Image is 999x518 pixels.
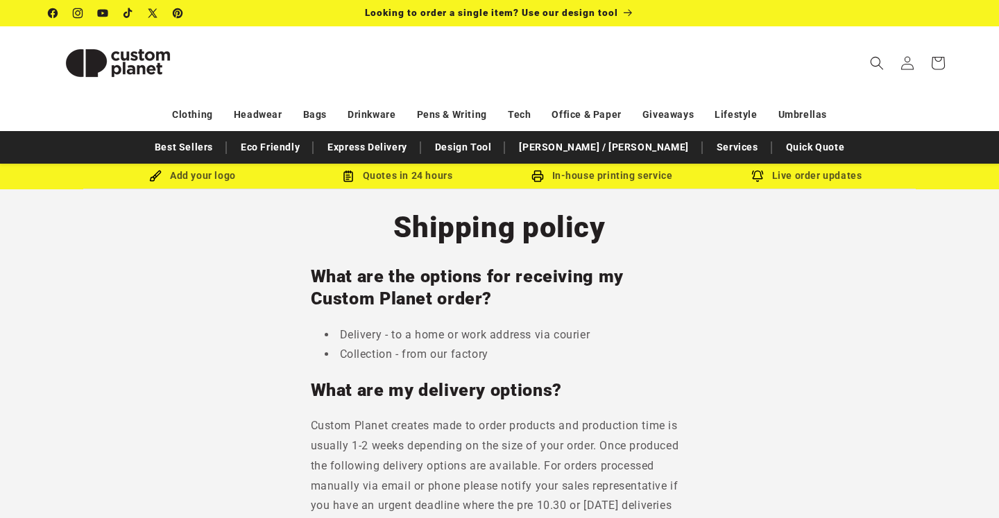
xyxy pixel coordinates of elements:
summary: Search [862,48,892,78]
a: Headwear [234,103,282,127]
a: [PERSON_NAME] / [PERSON_NAME] [512,135,695,159]
a: Custom Planet [44,26,193,99]
a: Design Tool [428,135,499,159]
a: Express Delivery [321,135,414,159]
img: In-house printing [531,170,544,182]
a: Office & Paper [552,103,621,127]
img: Order Updates Icon [342,170,355,182]
li: Collection - from our factory [325,345,689,365]
div: Add your logo [90,167,295,184]
a: Umbrellas [778,103,827,127]
div: Quotes in 24 hours [295,167,499,184]
a: Best Sellers [148,135,220,159]
a: Pens & Writing [417,103,487,127]
h2: What are my delivery options? [311,379,689,402]
a: Giveaways [642,103,694,127]
a: Eco Friendly [234,135,307,159]
img: Brush Icon [149,170,162,182]
a: Tech [508,103,531,127]
h1: Shipping policy [311,209,689,246]
a: Bags [303,103,327,127]
a: Quick Quote [779,135,852,159]
img: Order updates [751,170,764,182]
li: Delivery - to a home or work address via courier [325,325,689,345]
a: Clothing [172,103,213,127]
a: Lifestyle [715,103,757,127]
img: Custom Planet [49,32,187,94]
span: Looking to order a single item? Use our design tool [365,7,618,18]
h2: What are the options for receiving my Custom Planet order? [311,266,689,311]
div: Live order updates [704,167,909,184]
div: In-house printing service [499,167,704,184]
a: Drinkware [348,103,395,127]
a: Services [710,135,765,159]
